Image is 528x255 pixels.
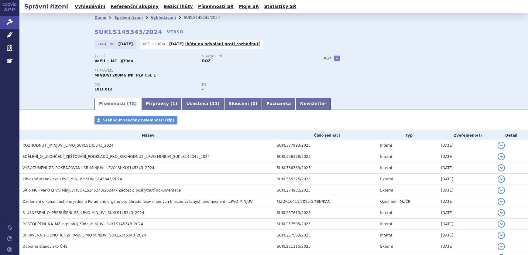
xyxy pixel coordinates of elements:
span: Interní [380,166,392,170]
td: SUKL274982/2025 [274,185,377,196]
a: Vyhledávání [151,15,176,20]
td: SUKL257595/2025 [274,219,377,230]
td: [DATE] [438,162,495,174]
td: SUKL336369/2025 [274,162,377,174]
span: Oznámení o konání ústního jednání Poradního orgánu pro úhradu léčiv určených k léčbě vzácných one... [22,199,254,204]
th: Zveřejněno [438,131,495,140]
p: Stav řízení: [202,55,303,58]
span: UPRAVENÁ_HODNOTÍCÍ_ZPRÁVA_LPVO MINJUVI_SUKLS145343_2024 [22,233,146,237]
span: 6_USNESENÍ_O_PŘERUŠENÍ_SŘ_LPVO MINJUVI_SUKLS145343_2024 [22,211,144,215]
th: Typ [377,131,438,140]
td: MZDR16411/2025-2/MIN/KAN [274,196,377,207]
abbr: (?) [477,134,482,138]
a: + [334,56,340,61]
a: Moje SŘ [237,2,261,11]
span: SŘ o MC+VaPÚ LPVO Minjuvi (SUKLS145343/2024) - Žádost o poskytnutí dokumentace [22,188,181,192]
span: Zahájeno: [98,42,117,46]
button: detail [498,232,505,239]
a: Přípravky (1) [141,98,182,110]
td: [DATE] [438,241,495,252]
a: Statistiky SŘ [262,2,298,11]
p: Typ SŘ: [94,55,196,58]
strong: SUKLS145343/2024 [94,28,162,36]
li: SUKLS145343/2024 [184,13,228,22]
button: detail [498,142,505,149]
span: 1 [172,101,175,106]
span: POSTOUPENÍ_NA_MZ_orphan § 39da_MINJUVI_SUKLS145343_2024 [22,222,143,226]
th: Název [19,131,274,140]
span: Interní [380,155,392,159]
td: SUKL377993/2025 [274,140,377,151]
td: SUKL257613/2025 [274,207,377,219]
p: ATC: [94,83,196,87]
a: Domů [94,15,106,20]
strong: TAFASITAMAB [94,87,112,91]
a: Písemnosti (78) [94,98,141,110]
span: 0 [252,101,255,106]
a: Účastníci (11) [182,98,224,110]
strong: ROZ [202,59,211,63]
td: [DATE] [438,219,495,230]
a: Stáhnout všechny písemnosti (zip) [94,116,177,124]
span: Interní [380,222,392,226]
a: lhůta na odvolání proti rozhodnutí [185,42,260,46]
th: Detail [495,131,528,140]
h2: Správní řízení [19,2,73,11]
a: Správní řízení [114,15,143,20]
button: detail [498,187,505,194]
button: detail [498,209,505,216]
a: Referenční skupiny [109,2,160,11]
a: Písemnosti SŘ [196,2,235,11]
button: detail [498,198,505,205]
span: SDĚLENÍ_O_UKONČENÍ_ZJIŠŤOVÁNÍ_PODKLADŮ_PRO_ROZHODNUTÍ_LPVO MINJUVI_SUKLS145343_2024 [22,155,210,159]
span: Závazné stanovisko LPVO MINJUVI SUKLS145343/2024 [22,177,122,181]
td: [DATE] [438,207,495,219]
td: [DATE] [438,185,495,196]
a: VERSO [167,29,183,35]
td: SUKL335325/2025 [274,174,377,185]
span: Odborné stanovisko ČHS [22,244,67,249]
span: Externí [380,188,393,192]
span: Externí [380,244,393,249]
p: RS: [202,83,303,87]
td: [DATE] [438,230,495,241]
td: [DATE] [438,151,495,162]
strong: VaPÚ + MC - §39da [94,59,133,63]
span: Oznámení MZČR [380,199,410,204]
button: detail [498,164,505,172]
strong: - [202,87,204,91]
span: 78 [129,101,135,106]
button: detail [498,153,505,160]
strong: [DATE] [169,42,184,46]
td: [DATE] [438,140,495,151]
td: SUKL257563/2025 [274,230,377,241]
a: Sloučení (0) [224,98,262,110]
button: detail [498,220,505,228]
td: [DATE] [438,196,495,207]
span: Stáhnout všechny písemnosti (zip) [103,118,174,122]
th: Číslo jednací [274,131,377,140]
td: SUKL336378/2025 [274,151,377,162]
p: - [169,42,260,46]
a: Newsletter [296,98,331,110]
span: Běžící lhůta: [143,42,168,46]
h3: Tagy [322,55,331,62]
button: detail [498,243,505,250]
span: Interní [380,233,392,237]
strong: [DATE] [118,42,133,46]
span: MINJUVI 200MG INF PLV CSL 1 [94,73,156,77]
span: Interní [380,143,392,148]
span: VYROZUMĚNÍ_ZS_POKRAČOVÁNÍ_SŘ_MINJUVI_LPVO_SUKLS145343_2024 [22,166,154,170]
span: ROZHODNUTÍ_MINJUVI_LPVO_SUKLS145343_2024 [22,143,114,148]
td: [DATE] [438,174,495,185]
button: detail [498,175,505,183]
a: Běžící lhůty [162,2,195,11]
td: SUKL251115/2025 [274,241,377,252]
a: Poznámka [262,98,296,110]
span: Interní [380,211,392,215]
span: 11 [212,101,218,106]
a: Vyhledávání [73,2,107,11]
span: Externí [380,177,393,181]
p: Přípravek: [94,69,310,73]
